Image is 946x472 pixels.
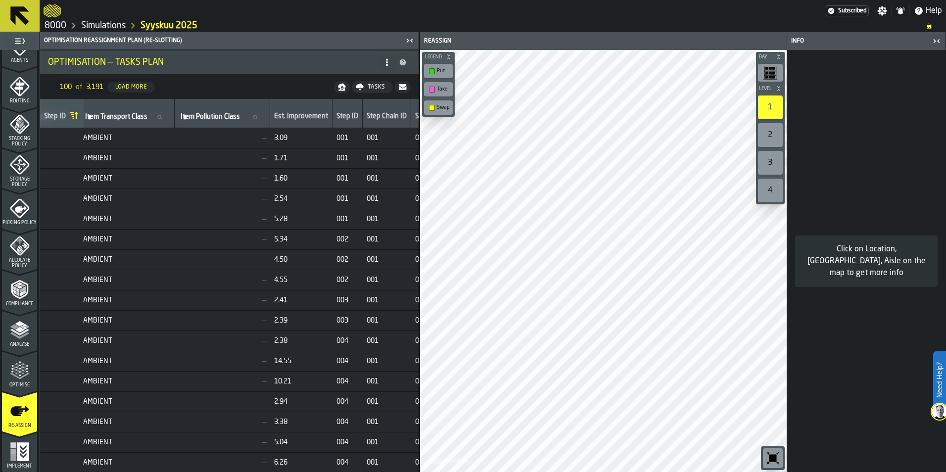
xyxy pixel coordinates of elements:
span: 001 [336,154,359,162]
span: Re-assign [2,423,37,428]
span: AMBIENT [83,398,171,406]
span: — [179,317,266,325]
span: 006 [415,438,462,446]
span: — [179,459,266,467]
div: Take [437,86,450,93]
label: button-toggle-Settings [873,6,891,16]
span: — [179,337,266,345]
div: button-toolbar-undefined [756,177,785,204]
li: menu Optimise [2,351,37,391]
span: 001 [367,438,407,446]
div: Step Sequence [415,112,461,122]
span: 001 [367,134,407,142]
span: 5.04 [274,438,329,446]
span: Level [757,86,774,92]
span: 2.54 [274,195,329,203]
li: menu Compliance [2,270,37,310]
span: — [179,236,266,243]
span: Legend [423,54,444,60]
span: Optimise [2,382,37,388]
span: 001 [336,215,359,223]
span: 003 [415,175,462,183]
header: Optimisation Reassignment plan (Re-Slotting) [40,32,419,49]
span: 2.41 [274,296,329,304]
button: button-Tasks [352,81,393,93]
svg: Reset zoom and position [765,450,781,466]
button: button- [756,52,785,62]
span: 003 [415,276,462,284]
div: Est. Improvement [274,112,328,122]
input: label [83,111,170,124]
span: 005 [415,418,462,426]
li: menu Picking Policy [2,189,37,229]
span: 001 [367,195,407,203]
span: AMBIENT [83,276,171,284]
span: 001 [367,337,407,345]
div: button-toolbar-undefined [756,94,785,121]
span: 3,191 [86,83,103,91]
div: Put [426,66,451,76]
span: 4.55 [274,276,329,284]
button: button- [395,81,411,93]
span: Storage Policy [2,177,37,188]
span: 001 [367,357,407,365]
div: button-toolbar-undefined [756,121,785,149]
div: 2 [758,123,783,147]
label: button-toggle-Notifications [892,6,909,16]
div: Swap [437,104,450,111]
span: 6.26 [274,459,329,467]
span: — [179,357,266,365]
span: — [179,418,266,426]
button: button- [422,52,455,62]
span: AMBIENT [83,357,171,365]
span: Stacking Policy [2,136,37,147]
span: 001 [367,276,407,284]
button: button-Load More [107,82,155,93]
span: 007 [415,459,462,467]
span: 002 [415,317,462,325]
div: Put [437,68,450,74]
span: 004 [336,378,359,385]
div: button-toolbar-undefined [756,62,785,84]
span: 4.50 [274,256,329,264]
span: 5.28 [274,215,329,223]
li: menu Implement [2,432,37,472]
div: Info [789,38,930,45]
span: 002 [336,236,359,243]
span: 100 [60,83,72,91]
li: menu Allocate Policy [2,230,37,269]
span: 001 [367,236,407,243]
li: menu Analyse [2,311,37,350]
span: 002 [415,154,462,162]
span: 001 [336,175,359,183]
label: Need Help? [934,352,945,408]
span: AMBIENT [83,215,171,223]
div: Tasks [364,84,389,91]
div: Load More [111,84,151,91]
header: Reassign [420,32,787,50]
span: Subscribed [838,7,866,14]
span: 001 [367,317,407,325]
div: button-toolbar-undefined [761,446,785,470]
span: — [179,215,266,223]
li: menu Agents [2,27,37,66]
span: 001 [367,215,407,223]
a: link-to-/wh/i/b2e041e4-2753-4086-a82a-958e8abdd2c7/simulations/62d2d6fd-d32e-49bc-8d58-b651a76ae7f4 [141,20,197,31]
li: menu Storage Policy [2,148,37,188]
span: AMBIENT [83,418,171,426]
div: 3 [758,151,783,175]
label: button-toggle-Help [910,5,946,17]
span: 004 [415,398,462,406]
label: button-toggle-Close me [403,35,417,47]
span: — [179,175,266,183]
div: button-toolbar-undefined [756,149,785,177]
button: button- [334,81,350,93]
span: 001 [415,236,462,243]
span: 004 [336,459,359,467]
span: Bay [757,54,774,60]
span: Compliance [2,301,37,307]
div: Take [426,84,451,94]
span: 3.38 [274,418,329,426]
span: 005 [415,215,462,223]
a: link-to-/wh/i/b2e041e4-2753-4086-a82a-958e8abdd2c7 [81,20,126,31]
